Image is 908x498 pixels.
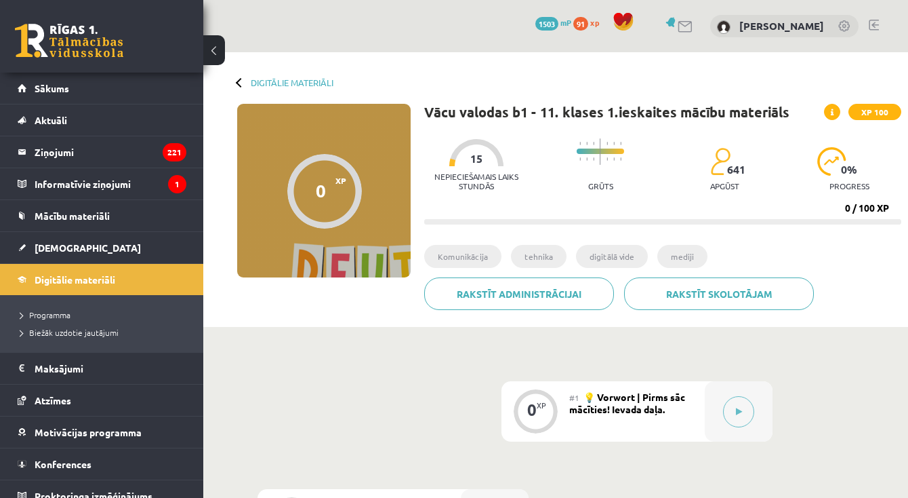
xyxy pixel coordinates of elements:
[18,104,186,136] a: Aktuāli
[829,181,869,191] p: progress
[424,245,501,268] li: Komunikācija
[20,309,190,321] a: Programma
[657,245,707,268] li: mediji
[620,142,621,145] img: icon-short-line-57e1e144782c952c97e751825c79c345078a6d821885a25fce030b3d8c18986b.svg
[739,19,824,33] a: [PERSON_NAME]
[251,77,333,88] a: Digitālie materiāli
[35,426,142,438] span: Motivācijas programma
[848,104,901,120] span: XP 100
[18,200,186,231] a: Mācību materiāli
[710,181,739,191] p: apgūst
[593,142,594,145] img: icon-short-line-57e1e144782c952c97e751825c79c345078a6d821885a25fce030b3d8c18986b.svg
[606,157,608,161] img: icon-short-line-57e1e144782c952c97e751825c79c345078a6d821885a25fce030b3d8c18986b.svg
[593,157,594,161] img: icon-short-line-57e1e144782c952c97e751825c79c345078a6d821885a25fce030b3d8c18986b.svg
[535,17,558,31] span: 1503
[613,142,615,145] img: icon-short-line-57e1e144782c952c97e751825c79c345078a6d821885a25fce030b3d8c18986b.svg
[335,176,346,185] span: XP
[35,242,141,254] span: [DEMOGRAPHIC_DATA]
[424,172,529,191] p: Nepieciešamais laiks stundās
[573,17,588,31] span: 91
[18,136,186,168] a: Ziņojumi221
[537,402,546,409] div: XP
[18,73,186,104] a: Sākums
[20,326,190,339] a: Biežāk uzdotie jautājumi
[35,168,186,199] legend: Informatīvie ziņojumi
[624,277,814,310] a: Rakstīt skolotājam
[470,153,482,165] span: 15
[20,327,119,338] span: Biežāk uzdotie jautājumi
[817,147,846,176] img: icon-progress-161ccf0a02000e728c5f80fcf4c31c7af3da0e1684b2b1d7c360e028c24a22f1.svg
[600,138,601,165] img: icon-long-line-d9ea69661e0d244f92f715978eff75569469978d946b2353a9bb055b3ed8787d.svg
[569,391,685,415] span: 💡 Vorwort | Pirms sāc mācīties! Ievada daļa.
[18,353,186,384] a: Maksājumi
[620,157,621,161] img: icon-short-line-57e1e144782c952c97e751825c79c345078a6d821885a25fce030b3d8c18986b.svg
[586,142,587,145] img: icon-short-line-57e1e144782c952c97e751825c79c345078a6d821885a25fce030b3d8c18986b.svg
[841,164,858,176] span: 0 %
[35,114,67,126] span: Aktuāli
[717,20,730,34] img: Enriko Gauračs
[613,157,615,161] img: icon-short-line-57e1e144782c952c97e751825c79c345078a6d821885a25fce030b3d8c18986b.svg
[710,147,730,176] img: students-c634bb4e5e11cddfef0936a35e636f08e4e9abd3cc4e673bd6f9a4125e45ecb1.svg
[727,164,745,176] span: 641
[35,353,186,384] legend: Maksājumi
[316,180,326,201] div: 0
[18,385,186,416] a: Atzīmes
[511,245,566,268] li: tehnika
[424,277,614,310] a: Rakstīt administrācijai
[18,232,186,263] a: [DEMOGRAPHIC_DATA]
[588,181,613,191] p: Grūts
[163,143,186,161] i: 221
[18,448,186,480] a: Konferences
[18,264,186,295] a: Digitālie materiāli
[535,17,571,28] a: 1503 mP
[579,142,581,145] img: icon-short-line-57e1e144782c952c97e751825c79c345078a6d821885a25fce030b3d8c18986b.svg
[590,17,599,28] span: xp
[35,394,71,406] span: Atzīmes
[606,142,608,145] img: icon-short-line-57e1e144782c952c97e751825c79c345078a6d821885a25fce030b3d8c18986b.svg
[35,273,115,286] span: Digitālie materiāli
[424,104,789,120] h1: Vācu valodas b1 - 11. klases 1.ieskaites mācību materiāls
[569,392,579,403] span: #1
[35,458,91,470] span: Konferences
[168,175,186,193] i: 1
[15,24,123,58] a: Rīgas 1. Tālmācības vidusskola
[18,168,186,199] a: Informatīvie ziņojumi1
[18,417,186,448] a: Motivācijas programma
[579,157,581,161] img: icon-short-line-57e1e144782c952c97e751825c79c345078a6d821885a25fce030b3d8c18986b.svg
[560,17,571,28] span: mP
[573,17,606,28] a: 91 xp
[527,404,537,416] div: 0
[576,245,648,268] li: digitālā vide
[20,309,70,320] span: Programma
[35,82,69,94] span: Sākums
[35,210,110,222] span: Mācību materiāli
[35,136,186,168] legend: Ziņojumi
[586,157,587,161] img: icon-short-line-57e1e144782c952c97e751825c79c345078a6d821885a25fce030b3d8c18986b.svg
